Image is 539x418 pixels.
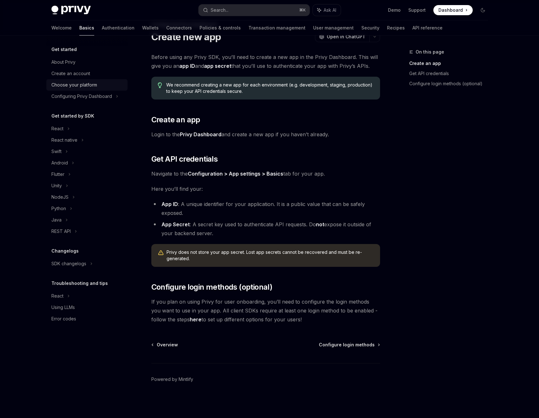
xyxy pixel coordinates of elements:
span: Privy does not store your app secret. Lost app secrets cannot be recovered and must be re-generated. [167,249,374,262]
h5: Changelogs [51,247,79,255]
strong: App Secret [161,221,190,228]
div: Choose your platform [51,81,97,89]
svg: Warning [158,250,164,256]
a: Get API credentials [409,68,493,79]
button: Search...⌘K [199,4,310,16]
div: Java [51,216,62,224]
a: User management [313,20,354,35]
li: : A unique identifier for your application. It is a public value that can be safely exposed. [151,200,380,217]
div: Android [51,159,68,167]
span: Ask AI [324,7,336,13]
strong: App ID [161,201,178,207]
a: Configure login methods [319,342,379,348]
a: Support [408,7,426,13]
button: Toggle dark mode [478,5,488,15]
a: Choose your platform [46,79,128,91]
img: dark logo [51,6,91,15]
a: Connectors [166,20,192,35]
a: Overview [152,342,178,348]
strong: not [316,221,324,228]
strong: app secret [204,63,231,69]
div: Error codes [51,315,76,323]
a: Policies & controls [200,20,241,35]
a: Recipes [387,20,405,35]
a: Create an app [409,58,493,68]
h5: Get started [51,46,77,53]
div: Search... [211,6,228,14]
a: Welcome [51,20,72,35]
span: ⌘ K [299,8,306,13]
div: Create an account [51,70,90,77]
div: React [51,292,63,300]
button: Ask AI [313,4,341,16]
a: Powered by Mintlify [151,376,193,383]
div: Python [51,205,66,212]
a: Wallets [142,20,159,35]
div: About Privy [51,58,76,66]
li: : A secret key used to authenticate API requests. Do expose it outside of your backend server. [151,220,380,238]
a: Create an account [46,68,128,79]
a: Demo [388,7,401,13]
a: Dashboard [433,5,473,15]
div: Using LLMs [51,304,75,311]
a: Configuration > App settings > Basics [188,170,283,177]
a: Error codes [46,313,128,325]
a: Security [361,20,379,35]
span: Get API credentials [151,154,218,164]
span: On this page [416,48,444,56]
div: SDK changelogs [51,260,86,267]
span: Navigate to the tab for your app. [151,169,380,178]
button: Open in ChatGPT [315,31,369,42]
h5: Troubleshooting and tips [51,280,108,287]
a: About Privy [46,56,128,68]
span: Here you’ll find your: [151,184,380,193]
svg: Tip [158,82,162,88]
div: REST API [51,228,71,235]
span: Create an app [151,115,200,125]
h1: Create new app [151,31,221,42]
h5: Get started by SDK [51,112,94,120]
span: Dashboard [438,7,463,13]
div: Unity [51,182,62,190]
a: Privy Dashboard [180,131,221,138]
span: Before using any Privy SDK, you’ll need to create a new app in the Privy Dashboard. This will giv... [151,53,380,70]
span: Configure login methods (optional) [151,282,273,292]
div: React [51,125,63,132]
span: Login to the and create a new app if you haven’t already. [151,130,380,139]
span: We recommend creating a new app for each environment (e.g. development, staging, production) to k... [166,82,373,94]
a: Authentication [102,20,135,35]
span: Configure login methods [319,342,375,348]
a: Using LLMs [46,302,128,313]
div: NodeJS [51,193,69,201]
a: API reference [412,20,443,35]
span: Open in ChatGPT [327,34,365,40]
div: React native [51,136,77,144]
strong: app ID [179,63,195,69]
a: here [190,316,201,323]
div: Flutter [51,170,64,178]
div: Configuring Privy Dashboard [51,93,112,100]
a: Configure login methods (optional) [409,79,493,89]
a: Transaction management [248,20,306,35]
div: Swift [51,148,62,155]
span: Overview [157,342,178,348]
a: Basics [79,20,94,35]
span: If you plan on using Privy for user onboarding, you’ll need to configure the login methods you wa... [151,297,380,324]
